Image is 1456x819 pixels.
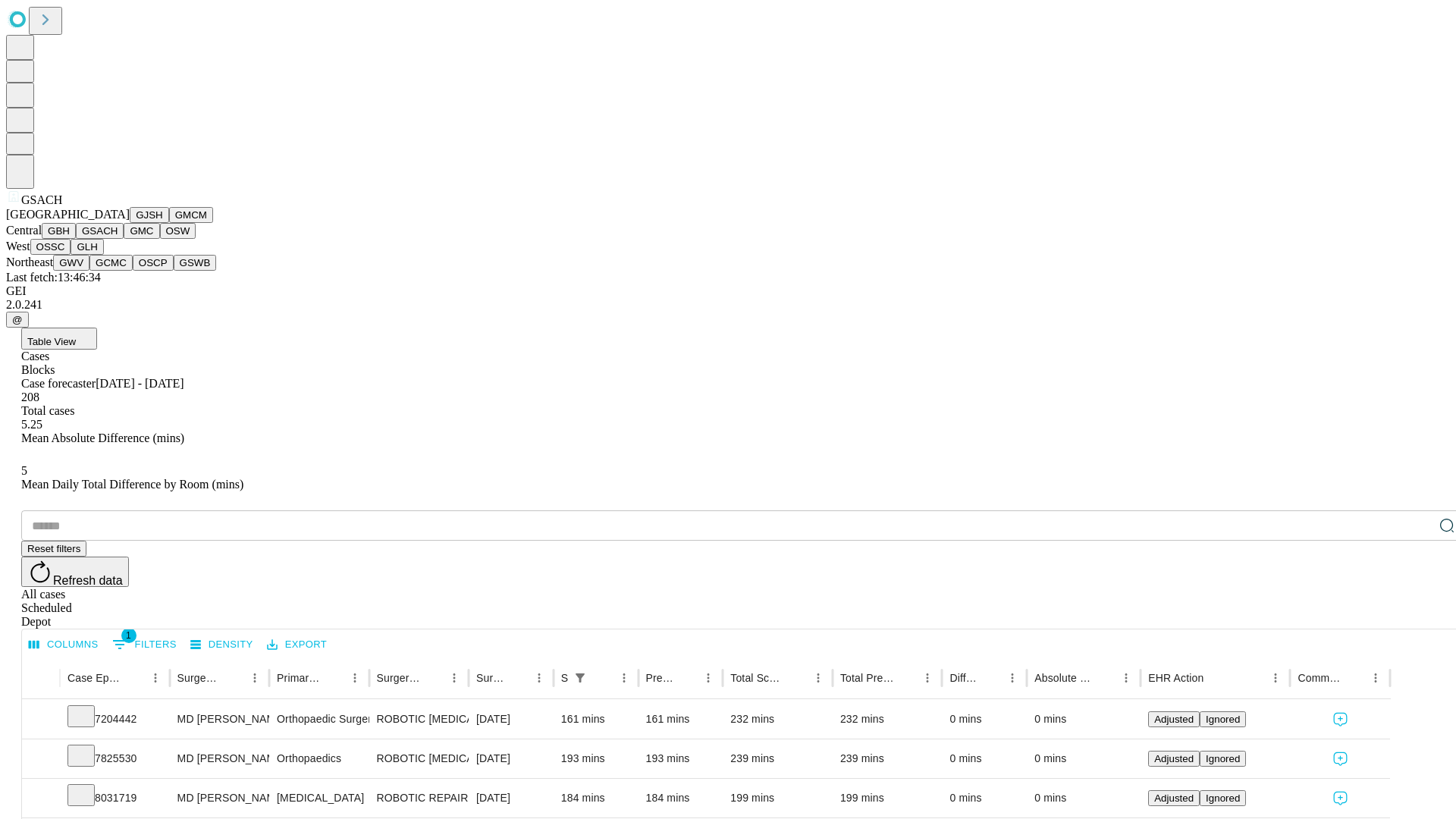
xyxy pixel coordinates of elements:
[1206,753,1240,764] span: Ignored
[21,431,184,444] span: Mean Absolute Difference (mins)
[277,672,321,684] div: Primary Service
[27,336,76,347] span: Table View
[21,418,42,431] span: 5.25
[174,255,217,271] button: GSWB
[1200,751,1246,767] button: Ignored
[444,667,465,689] button: Menu
[646,700,716,739] div: 161 mins
[187,633,257,657] button: Density
[1148,711,1200,727] button: Adjusted
[561,739,631,778] div: 193 mins
[377,672,421,684] div: Surgery Name
[840,779,935,817] div: 199 mins
[1034,672,1093,684] div: Absolute Difference
[949,672,979,684] div: Difference
[613,667,635,689] button: Menu
[21,464,27,477] span: 5
[422,667,444,689] button: Sort
[53,255,89,271] button: GWV
[53,574,123,587] span: Refresh data
[730,700,825,739] div: 232 mins
[277,779,361,817] div: [MEDICAL_DATA]
[377,700,461,739] div: ROBOTIC [MEDICAL_DATA] KNEE TOTAL
[1205,667,1226,689] button: Sort
[561,700,631,739] div: 161 mins
[570,667,591,689] button: Show filters
[323,667,344,689] button: Sort
[1206,714,1240,725] span: Ignored
[1154,792,1194,804] span: Adjusted
[949,739,1019,778] div: 0 mins
[67,779,162,817] div: 8031719
[949,779,1019,817] div: 0 mins
[145,667,166,689] button: Menu
[277,739,361,778] div: Orthopaedics
[67,700,162,739] div: 7204442
[570,667,591,689] div: 1 active filter
[76,223,124,239] button: GSACH
[377,739,461,778] div: ROBOTIC [MEDICAL_DATA] TOTAL HIP
[1200,790,1246,806] button: Ignored
[244,667,265,689] button: Menu
[21,193,62,206] span: GSACH
[30,786,52,812] button: Expand
[981,667,1002,689] button: Sort
[6,298,1450,312] div: 2.0.241
[476,739,546,778] div: [DATE]
[1148,751,1200,767] button: Adjusted
[529,667,550,689] button: Menu
[133,255,174,271] button: OSCP
[25,633,102,657] button: Select columns
[130,207,169,223] button: GJSH
[1154,714,1194,725] span: Adjusted
[344,667,366,689] button: Menu
[476,672,506,684] div: Surgery Date
[1298,672,1341,684] div: Comments
[730,779,825,817] div: 199 mins
[21,391,39,403] span: 208
[124,667,145,689] button: Sort
[67,739,162,778] div: 7825530
[1265,667,1286,689] button: Menu
[1365,667,1386,689] button: Menu
[177,779,262,817] div: MD [PERSON_NAME]
[71,239,103,255] button: GLH
[1206,792,1240,804] span: Ignored
[27,543,80,554] span: Reset filters
[30,239,71,255] button: OSSC
[476,779,546,817] div: [DATE]
[840,700,935,739] div: 232 mins
[6,208,130,221] span: [GEOGRAPHIC_DATA]
[561,779,631,817] div: 184 mins
[6,240,30,253] span: West
[30,746,52,773] button: Expand
[67,672,122,684] div: Case Epic Id
[42,223,76,239] button: GBH
[840,672,895,684] div: Total Predicted Duration
[698,667,719,689] button: Menu
[21,478,243,491] span: Mean Daily Total Difference by Room (mins)
[160,223,196,239] button: OSW
[124,223,159,239] button: GMC
[1154,753,1194,764] span: Adjusted
[1116,667,1137,689] button: Menu
[21,328,97,350] button: Table View
[6,256,53,268] span: Northeast
[730,739,825,778] div: 239 mins
[6,312,29,328] button: @
[808,667,829,689] button: Menu
[896,667,917,689] button: Sort
[12,314,23,325] span: @
[21,557,129,587] button: Refresh data
[277,700,361,739] div: Orthopaedic Surgery
[592,667,613,689] button: Sort
[917,667,938,689] button: Menu
[30,707,52,733] button: Expand
[1148,672,1203,684] div: EHR Action
[21,377,96,390] span: Case forecaster
[177,672,221,684] div: Surgeon Name
[646,672,676,684] div: Predicted In Room Duration
[949,700,1019,739] div: 0 mins
[177,700,262,739] div: MD [PERSON_NAME]
[21,404,74,417] span: Total cases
